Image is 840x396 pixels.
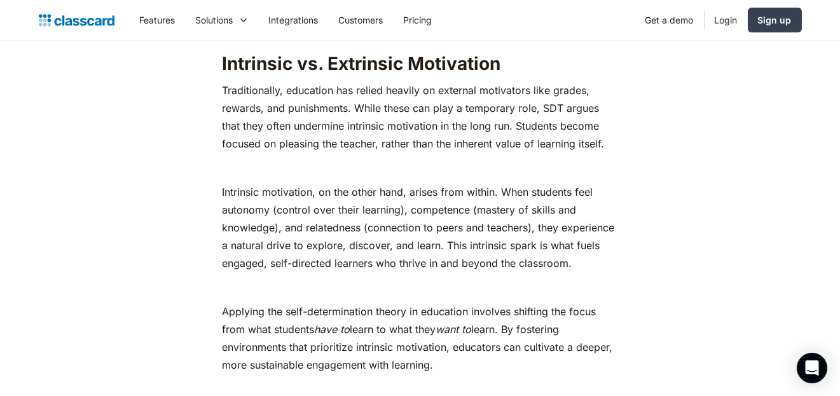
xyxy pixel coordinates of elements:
div: Sign up [758,13,792,27]
div: Solutions [196,13,233,27]
a: Sign up [748,8,802,32]
em: want to [436,323,471,336]
em: to [340,323,350,336]
a: Integrations [259,6,329,34]
a: Login [705,6,748,34]
a: Get a demo [635,6,704,34]
p: Traditionally, education has relied heavily on external motivators like grades, rewards, and puni... [222,81,618,153]
div: Solutions [186,6,259,34]
p: ‍ [222,159,618,177]
h2: Intrinsic vs. Extrinsic Motivation [222,52,618,75]
a: home [39,11,114,29]
em: have [314,323,337,336]
p: Applying the self-determination theory in education involves shifting the focus from what student... [222,303,618,374]
div: Open Intercom Messenger [797,353,827,383]
p: Intrinsic motivation, on the other hand, arises from within. When students feel autonomy (control... [222,183,618,272]
a: Features [130,6,186,34]
a: Customers [329,6,394,34]
p: ‍ [222,278,618,296]
a: Pricing [394,6,443,34]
